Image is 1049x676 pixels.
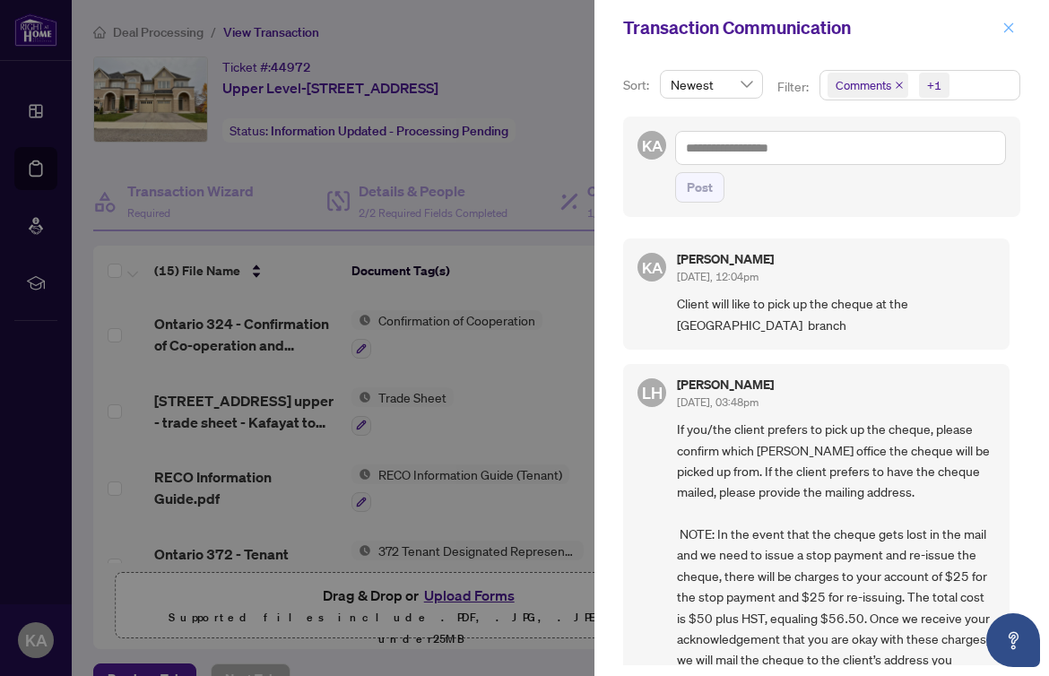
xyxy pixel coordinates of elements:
span: [DATE], 03:48pm [677,395,759,409]
h5: [PERSON_NAME] [677,253,774,265]
span: KA [641,256,663,280]
span: close [895,81,904,90]
button: Post [675,172,724,203]
span: KA [641,134,663,158]
button: Open asap [986,613,1040,667]
span: Newest [671,71,752,98]
span: Comments [828,73,908,98]
div: Transaction Communication [623,14,997,41]
p: Filter: [777,77,811,97]
span: Comments [836,76,891,94]
span: close [1002,22,1015,34]
span: [DATE], 12:04pm [677,270,759,283]
p: Sort: [623,75,653,95]
div: +1 [927,76,941,94]
h5: [PERSON_NAME] [677,378,774,391]
span: Client will like to pick up the cheque at the [GEOGRAPHIC_DATA] branch [677,293,995,335]
span: LH [642,380,663,405]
